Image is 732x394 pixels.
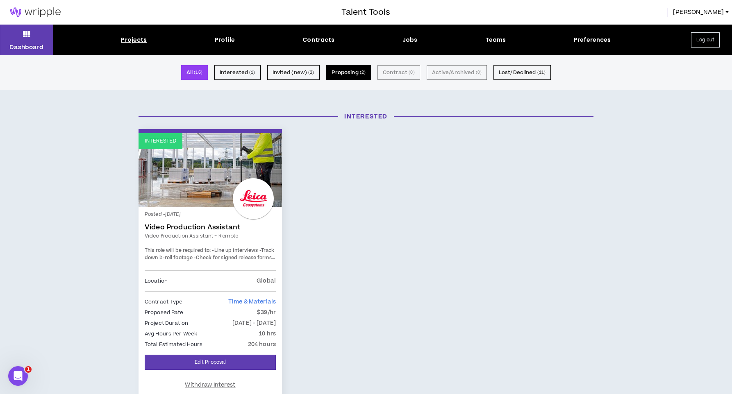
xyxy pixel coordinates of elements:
[537,69,546,76] small: ( 11 )
[476,69,482,76] small: ( 0 )
[145,247,211,254] span: This role will be required to:
[145,340,203,349] p: Total Estimated Hours
[145,223,276,231] a: Video Production Assistant
[377,65,420,80] button: Contract (0)
[145,211,276,218] p: Posted - [DATE]
[145,355,276,370] a: Edit Proposal
[145,297,183,306] p: Contract Type
[232,319,276,328] p: [DATE] - [DATE]
[574,36,611,44] div: Preferences
[145,376,276,394] button: Withdraw Interest
[145,329,197,338] p: Avg Hours Per Week
[145,254,275,269] span: -Keep projects up to date in Wrike.
[145,276,168,285] p: Location
[145,247,274,261] span: -Track down b-roll footage
[139,133,282,207] a: Interested
[427,65,487,80] button: Active/Archived (0)
[302,36,334,44] div: Contracts
[228,298,276,306] span: Time & Materials
[145,319,188,328] p: Project Duration
[409,69,414,76] small: ( 0 )
[493,65,551,80] button: Lost/Declined (11)
[132,112,600,121] h3: Interested
[267,65,320,80] button: Invited (new) (2)
[248,340,276,349] p: 204 hours
[341,6,390,18] h3: Talent Tools
[194,69,202,76] small: ( 16 )
[691,32,720,48] button: Log out
[402,36,418,44] div: Jobs
[25,366,32,373] span: 1
[308,69,314,76] small: ( 2 )
[360,69,366,76] small: ( 2 )
[257,276,276,285] p: Global
[259,329,276,338] p: 10 hrs
[257,308,276,317] p: $39/hr
[212,247,258,254] span: -Line up interviews
[181,65,208,80] button: All (16)
[194,254,275,261] span: -Check for signed release forms
[673,8,724,17] span: [PERSON_NAME]
[145,308,184,317] p: Proposed Rate
[9,43,43,52] p: Dashboard
[8,366,28,386] iframe: Intercom live chat
[145,137,176,145] p: Interested
[185,381,235,389] span: Withdraw Interest
[485,36,506,44] div: Teams
[249,69,255,76] small: ( 1 )
[145,232,276,240] a: Video Production Assistant - Remote
[215,36,235,44] div: Profile
[214,65,261,80] button: Interested (1)
[326,65,371,80] button: Proposing (2)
